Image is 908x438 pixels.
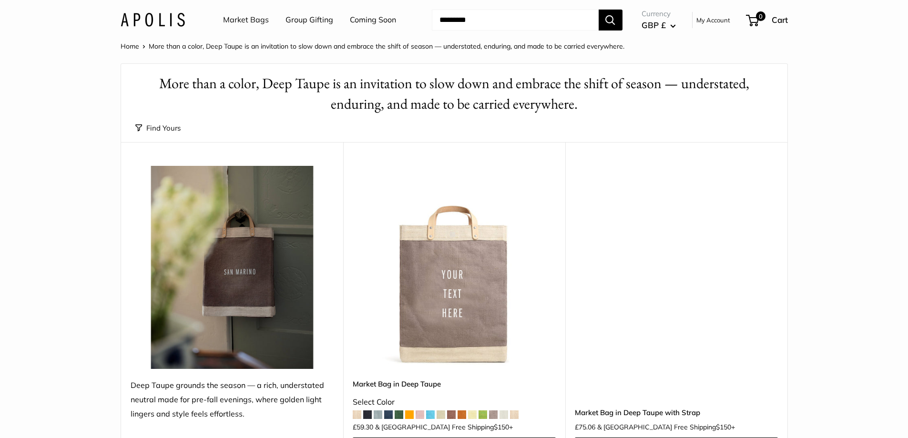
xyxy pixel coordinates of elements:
a: Market Bags [223,13,269,27]
a: 0 Cart [747,12,788,28]
span: 0 [755,11,765,21]
a: Market Bag in Deep Taupe [353,378,556,389]
div: Deep Taupe grounds the season — a rich, understated neutral made for pre-fall evenings, where gol... [131,378,334,421]
a: My Account [696,14,730,26]
span: $150 [494,423,509,431]
img: Apolis [121,13,185,27]
div: Select Color [353,395,556,409]
a: Market Bag in Deep Taupe with StrapMarket Bag in Deep Taupe with Strap [575,166,778,369]
button: Find Yours [135,122,181,135]
a: Market Bag in Deep Taupe with Strap [575,407,778,418]
a: Market Bag in Deep TaupeMarket Bag in Deep Taupe [353,166,556,369]
img: Deep Taupe grounds the season — a rich, understated neutral made for pre-fall evenings, where gol... [131,166,334,369]
a: Group Gifting [286,13,333,27]
span: & [GEOGRAPHIC_DATA] Free Shipping + [375,424,513,430]
a: Coming Soon [350,13,396,27]
img: Market Bag in Deep Taupe [353,166,556,369]
span: GBP £ [642,20,666,30]
h1: More than a color, Deep Taupe is an invitation to slow down and embrace the shift of season — und... [135,73,773,114]
span: Cart [772,15,788,25]
span: & [GEOGRAPHIC_DATA] Free Shipping + [597,424,735,430]
span: More than a color, Deep Taupe is an invitation to slow down and embrace the shift of season — und... [149,42,624,51]
button: Search [599,10,622,31]
span: $150 [716,423,731,431]
span: £75.06 [575,424,595,430]
a: Home [121,42,139,51]
button: GBP £ [642,18,676,33]
span: £59.30 [353,424,373,430]
nav: Breadcrumb [121,40,624,52]
input: Search... [432,10,599,31]
span: Currency [642,7,676,20]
